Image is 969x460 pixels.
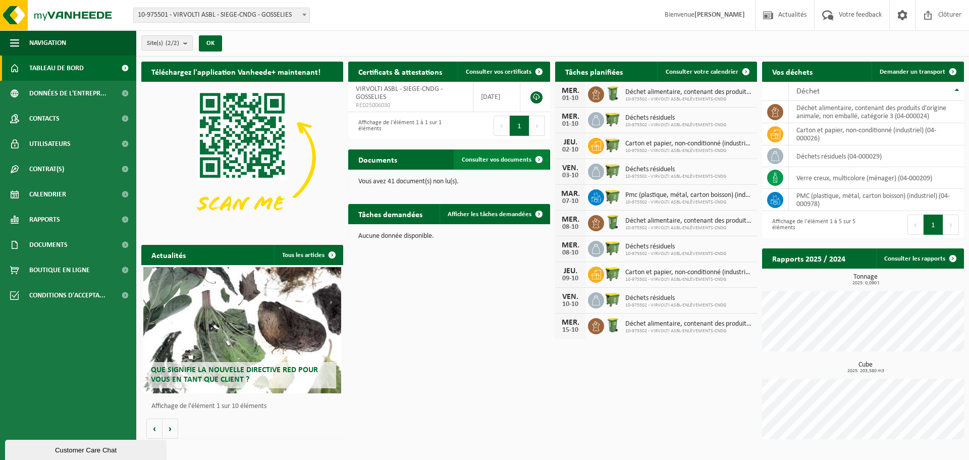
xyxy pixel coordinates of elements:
[625,174,726,180] span: 10-975502 - VIRVOLTI ASBL-ENLÈVEMENTS-CNDG
[146,419,163,439] button: Vorige
[625,302,726,309] span: 10-975502 - VIRVOLTI ASBL-ENLÈVEMENTS-CNDG
[604,214,621,231] img: WB-0240-HPE-GN-50
[604,239,621,257] img: WB-1100-HPE-GN-50
[560,87,580,95] div: MER.
[353,115,444,137] div: Affichage de l'élément 1 à 1 sur 1 éléments
[560,164,580,172] div: VEN.
[358,233,540,240] p: Aucune donnée disponible.
[789,189,964,211] td: PMC (plastique, métal, carton boisson) (industriel) (04-000978)
[789,145,964,167] td: déchets résiduels (04-000029)
[767,214,858,236] div: Affichage de l'élément 1 à 5 sur 5 éléments
[625,96,752,103] span: 10-975502 - VIRVOLTI ASBL-ENLÈVEMENTS-CNDG
[274,245,342,265] a: Tous les articles
[658,62,756,82] a: Consulter votre calendrier
[143,267,341,393] a: Que signifie la nouvelle directive RED pour vous en tant que client ?
[625,166,726,174] span: Déchets résiduels
[29,56,84,81] span: Tableau de bord
[29,30,66,56] span: Navigation
[356,101,465,110] span: RED25006030
[604,85,621,102] img: WB-0240-HPE-GN-50
[625,269,752,277] span: Carton et papier, non-conditionné (industriel)
[625,148,752,154] span: 10-975502 - VIRVOLTI ASBL-ENLÈVEMENTS-CNDG
[625,294,726,302] span: Déchets résiduels
[560,241,580,249] div: MER.
[767,274,964,286] h3: Tonnage
[494,116,510,136] button: Previous
[29,283,105,308] span: Conditions d'accepta...
[560,172,580,179] div: 03-10
[560,95,580,102] div: 01-10
[625,114,726,122] span: Déchets résiduels
[625,225,752,231] span: 10-975502 - VIRVOLTI ASBL-ENLÈVEMENTS-CNDG
[151,366,318,384] span: Que signifie la nouvelle directive RED pour vous en tant que client ?
[440,204,549,224] a: Afficher les tâches demandées
[604,162,621,179] img: WB-1100-HPE-GN-50
[141,245,196,265] h2: Actualités
[462,157,531,163] span: Consulter vos documents
[133,8,310,23] span: 10-975501 - VIRVOLTI ASBL - SIEGE-CNDG - GOSSELIES
[560,138,580,146] div: JEU.
[625,217,752,225] span: Déchet alimentaire, contenant des produits d'origine animale, non emballé, catég...
[625,199,752,206] span: 10-975502 - VIRVOLTI ASBL-ENLÈVEMENTS-CNDG
[529,116,545,136] button: Next
[767,369,964,374] span: 2025: 203,580 m3
[348,204,433,224] h2: Tâches demandées
[560,275,580,282] div: 09-10
[560,113,580,121] div: MER.
[767,281,964,286] span: 2025: 0,090 t
[29,157,64,182] span: Contrat(s)
[166,40,179,46] count: (2/2)
[625,88,752,96] span: Déchet alimentaire, contenant des produits d'origine animale, non emballé, catég...
[5,438,169,460] iframe: chat widget
[924,215,943,235] button: 1
[625,277,752,283] span: 10-975502 - VIRVOLTI ASBL-ENLÈVEMENTS-CNDG
[604,317,621,334] img: WB-0240-HPE-GN-50
[560,198,580,205] div: 07-10
[604,188,621,205] img: WB-1100-HPE-GN-50
[560,146,580,154] div: 02-10
[473,82,520,112] td: [DATE]
[560,216,580,224] div: MER.
[356,85,443,101] span: VIRVOLTI ASBL - SIEGE-CNDG - GOSSELIES
[141,35,193,50] button: Site(s)(2/2)
[510,116,529,136] button: 1
[29,81,106,106] span: Données de l'entrepr...
[625,320,752,328] span: Déchet alimentaire, contenant des produits d'origine animale, non emballé, catég...
[789,101,964,123] td: déchet alimentaire, contenant des produits d'origine animale, non emballé, catégorie 3 (04-000024)
[29,131,71,157] span: Utilisateurs
[767,362,964,374] h3: Cube
[604,291,621,308] img: WB-1100-HPE-GN-50
[199,35,222,52] button: OK
[907,215,924,235] button: Previous
[466,69,531,75] span: Consulter vos certificats
[625,243,726,251] span: Déchets résiduels
[134,8,309,22] span: 10-975501 - VIRVOLTI ASBL - SIEGE-CNDG - GOSSELIES
[29,207,60,232] span: Rapports
[454,149,549,170] a: Consulter vos documents
[151,403,338,410] p: Affichage de l'élément 1 sur 10 éléments
[625,191,752,199] span: Pmc (plastique, métal, carton boisson) (industriel)
[163,419,178,439] button: Volgende
[458,62,549,82] a: Consulter vos certificats
[604,111,621,128] img: WB-1100-HPE-GN-50
[560,267,580,275] div: JEU.
[29,106,60,131] span: Contacts
[666,69,738,75] span: Consulter votre calendrier
[943,215,959,235] button: Next
[141,62,331,81] h2: Téléchargez l'application Vanheede+ maintenant!
[29,182,66,207] span: Calendrier
[560,293,580,301] div: VEN.
[555,62,633,81] h2: Tâches planifiées
[448,211,531,218] span: Afficher les tâches demandées
[604,136,621,154] img: WB-1100-HPE-GN-50
[762,62,823,81] h2: Vos déchets
[358,178,540,185] p: Vous avez 41 document(s) non lu(s).
[625,251,726,257] span: 10-975502 - VIRVOLTI ASBL-ENLÈVEMENTS-CNDG
[348,62,452,81] h2: Certificats & attestations
[141,82,343,233] img: Download de VHEPlus App
[560,301,580,308] div: 10-10
[29,258,90,283] span: Boutique en ligne
[560,249,580,257] div: 08-10
[694,11,745,19] strong: [PERSON_NAME]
